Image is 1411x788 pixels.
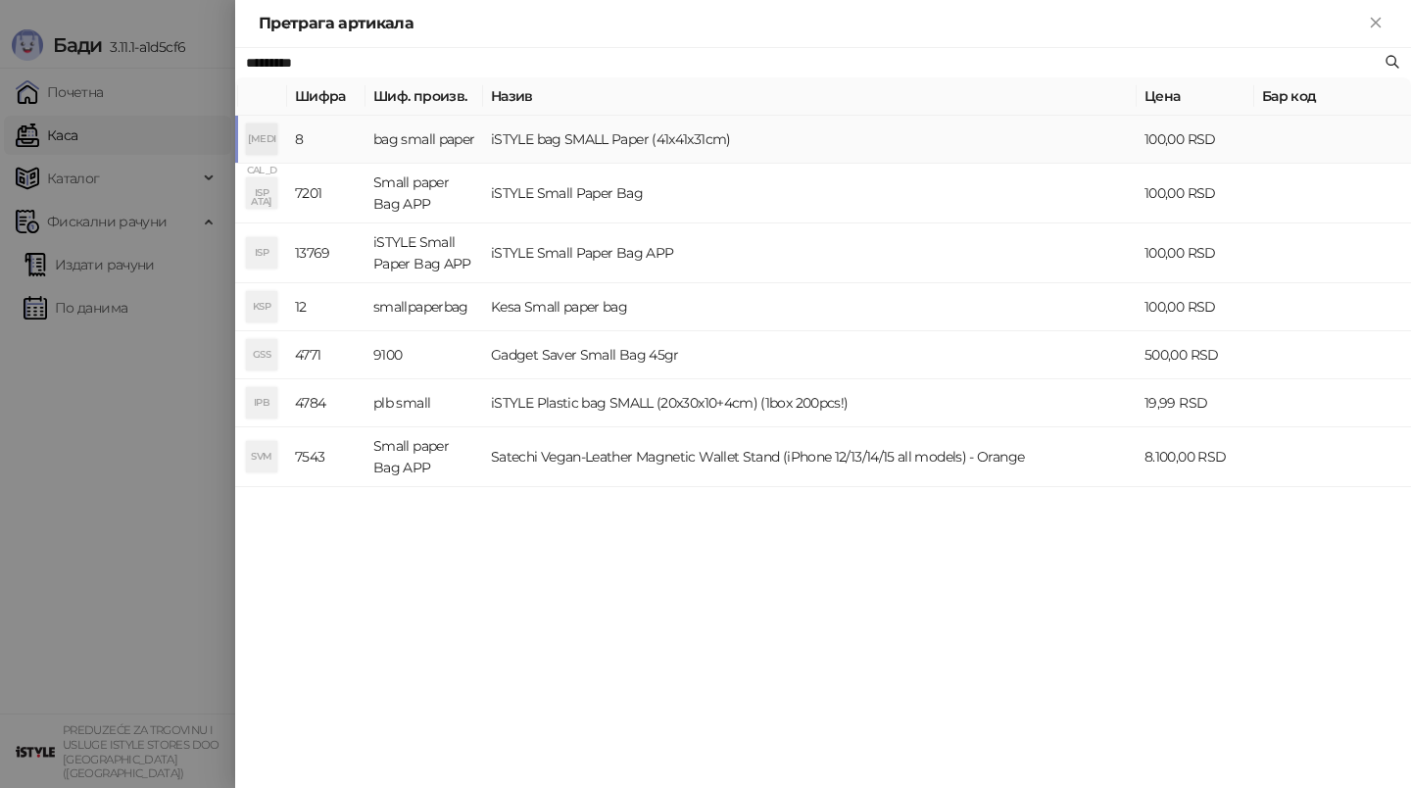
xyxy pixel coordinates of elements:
td: Gadget Saver Small Bag 45gr [483,331,1137,379]
td: 500,00 RSD [1137,331,1254,379]
td: 4771 [287,331,365,379]
td: Small paper Bag APP [365,427,483,487]
td: iSTYLE Small Paper Bag APP [483,223,1137,283]
div: ISP [246,237,277,269]
td: 100,00 RSD [1137,223,1254,283]
td: Small paper Bag APP [365,164,483,223]
td: 9100 [365,331,483,379]
td: 7543 [287,427,365,487]
td: smallpaperbag [365,283,483,331]
td: 100,00 RSD [1137,283,1254,331]
td: 100,00 RSD [1137,116,1254,164]
td: plb small [365,379,483,427]
td: 8 [287,116,365,164]
td: iSTYLE Small Paper Bag [483,164,1137,223]
div: IPB [246,387,277,419]
td: 12 [287,283,365,331]
div: SVM [246,441,277,472]
th: Цена [1137,77,1254,116]
th: Шифра [287,77,365,116]
td: iSTYLE Plastic bag SMALL (20x30x10+4cm) (1box 200pcs!) [483,379,1137,427]
th: Назив [483,77,1137,116]
div: [MEDICAL_DATA] [246,123,277,155]
div: GSS [246,339,277,370]
td: 19,99 RSD [1137,379,1254,427]
td: 13769 [287,223,365,283]
td: 4784 [287,379,365,427]
td: 7201 [287,164,365,223]
th: Шиф. произв. [365,77,483,116]
td: bag small paper [365,116,483,164]
div: ISP [246,177,277,209]
td: 8.100,00 RSD [1137,427,1254,487]
td: Kesa Small paper bag [483,283,1137,331]
td: Satechi Vegan-Leather Magnetic Wallet Stand (iPhone 12/13/14/15 all models) - Orange [483,427,1137,487]
td: 100,00 RSD [1137,164,1254,223]
th: Бар код [1254,77,1411,116]
button: Close [1364,12,1387,35]
td: iSTYLE bag SMALL Paper (41x41x31cm) [483,116,1137,164]
div: KSP [246,291,277,322]
div: Претрага артикала [259,12,1364,35]
td: iSTYLE Small Paper Bag APP [365,223,483,283]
